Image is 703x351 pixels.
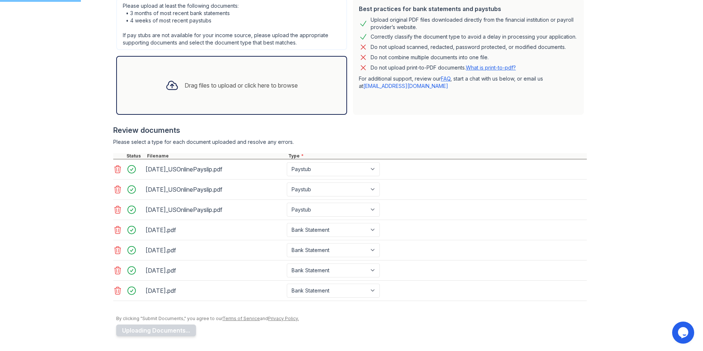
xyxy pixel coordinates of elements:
iframe: chat widget [672,322,696,344]
button: Uploading Documents... [116,325,196,336]
div: Do not combine multiple documents into one file. [371,53,489,62]
div: Status [125,153,146,159]
div: Do not upload scanned, redacted, password protected, or modified documents. [371,43,566,52]
p: Do not upload print-to-PDF documents. [371,64,516,71]
a: Privacy Policy. [268,316,299,321]
div: [DATE].pdf [146,244,284,256]
div: [DATE].pdf [146,224,284,236]
div: Type [287,153,587,159]
div: Filename [146,153,287,159]
div: Review documents [113,125,587,135]
div: Upload original PDF files downloaded directly from the financial institution or payroll provider’... [371,16,578,31]
div: Correctly classify the document type to avoid a delay in processing your application. [371,32,577,41]
div: By clicking "Submit Documents," you agree to our and [116,316,587,322]
div: Drag files to upload or click here to browse [185,81,298,90]
div: [DATE]_USOnlinePayslip.pdf [146,184,284,195]
a: [EMAIL_ADDRESS][DOMAIN_NAME] [363,83,448,89]
a: What is print-to-pdf? [466,64,516,71]
div: [DATE].pdf [146,265,284,276]
a: Terms of Service [222,316,260,321]
p: For additional support, review our , start a chat with us below, or email us at [359,75,578,90]
div: Best practices for bank statements and paystubs [359,4,578,13]
div: Please select a type for each document uploaded and resolve any errors. [113,138,587,146]
div: [DATE]_USOnlinePayslip.pdf [146,163,284,175]
div: [DATE]_USOnlinePayslip.pdf [146,204,284,216]
a: FAQ [441,75,450,82]
div: [DATE].pdf [146,285,284,297]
